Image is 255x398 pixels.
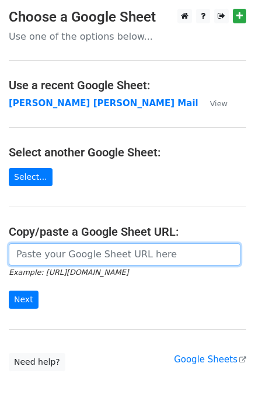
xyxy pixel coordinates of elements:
[9,30,246,43] p: Use one of the options below...
[9,291,39,309] input: Next
[9,98,198,109] a: [PERSON_NAME] [PERSON_NAME] Mail
[210,99,228,108] small: View
[9,353,65,371] a: Need help?
[9,9,246,26] h3: Choose a Google Sheet
[174,354,246,365] a: Google Sheets
[9,145,246,159] h4: Select another Google Sheet:
[9,168,53,186] a: Select...
[9,243,240,266] input: Paste your Google Sheet URL here
[197,342,255,398] iframe: Chat Widget
[9,268,128,277] small: Example: [URL][DOMAIN_NAME]
[198,98,228,109] a: View
[9,225,246,239] h4: Copy/paste a Google Sheet URL:
[9,78,246,92] h4: Use a recent Google Sheet:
